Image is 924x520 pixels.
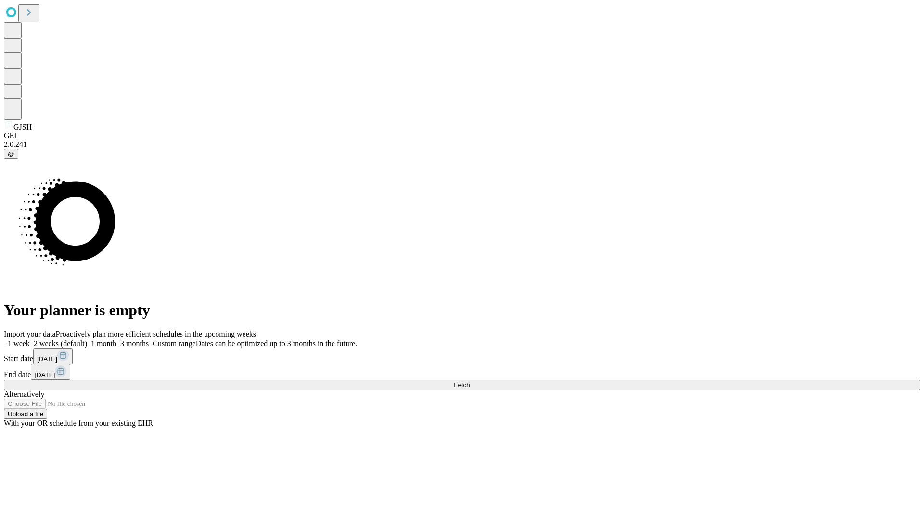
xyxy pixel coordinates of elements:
button: @ [4,149,18,159]
div: 2.0.241 [4,140,920,149]
span: Custom range [153,339,195,348]
span: 1 week [8,339,30,348]
span: [DATE] [37,355,57,363]
span: Proactively plan more efficient schedules in the upcoming weeks. [56,330,258,338]
span: [DATE] [35,371,55,378]
div: GEI [4,131,920,140]
span: 2 weeks (default) [34,339,87,348]
span: GJSH [13,123,32,131]
span: Fetch [454,381,470,389]
span: Dates can be optimized up to 3 months in the future. [196,339,357,348]
span: 1 month [91,339,116,348]
span: @ [8,150,14,157]
div: Start date [4,348,920,364]
span: With your OR schedule from your existing EHR [4,419,153,427]
h1: Your planner is empty [4,301,920,319]
span: Alternatively [4,390,44,398]
div: End date [4,364,920,380]
span: 3 months [120,339,149,348]
span: Import your data [4,330,56,338]
button: Fetch [4,380,920,390]
button: [DATE] [33,348,73,364]
button: Upload a file [4,409,47,419]
button: [DATE] [31,364,70,380]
